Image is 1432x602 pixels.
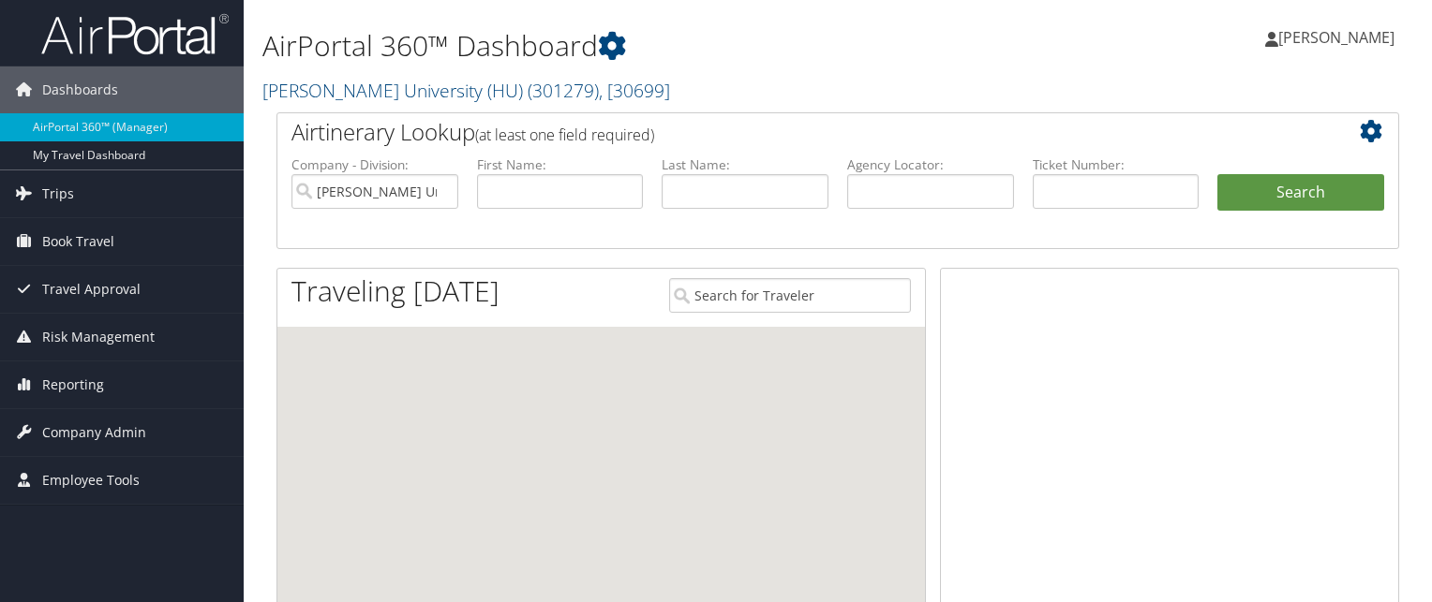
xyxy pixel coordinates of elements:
span: Employee Tools [42,457,140,504]
a: [PERSON_NAME] [1265,9,1413,66]
span: Trips [42,170,74,217]
span: Book Travel [42,218,114,265]
input: Search for Traveler [669,278,911,313]
span: Travel Approval [42,266,141,313]
span: (at least one field required) [475,125,654,145]
a: [PERSON_NAME] University (HU) [262,78,670,103]
span: Dashboards [42,66,118,113]
span: Risk Management [42,314,155,360]
span: Company Admin [42,409,146,456]
label: Company - Division: [291,155,458,174]
h1: AirPortal 360™ Dashboard [262,26,1030,66]
label: Ticket Number: [1033,155,1200,174]
label: Agency Locator: [847,155,1014,174]
h1: Traveling [DATE] [291,272,500,311]
span: ( 301279 ) [528,78,599,103]
span: [PERSON_NAME] [1278,27,1395,48]
button: Search [1217,174,1384,212]
img: airportal-logo.png [41,12,229,56]
label: First Name: [477,155,644,174]
label: Last Name: [662,155,828,174]
h2: Airtinerary Lookup [291,116,1290,148]
span: , [ 30699 ] [599,78,670,103]
span: Reporting [42,361,104,408]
